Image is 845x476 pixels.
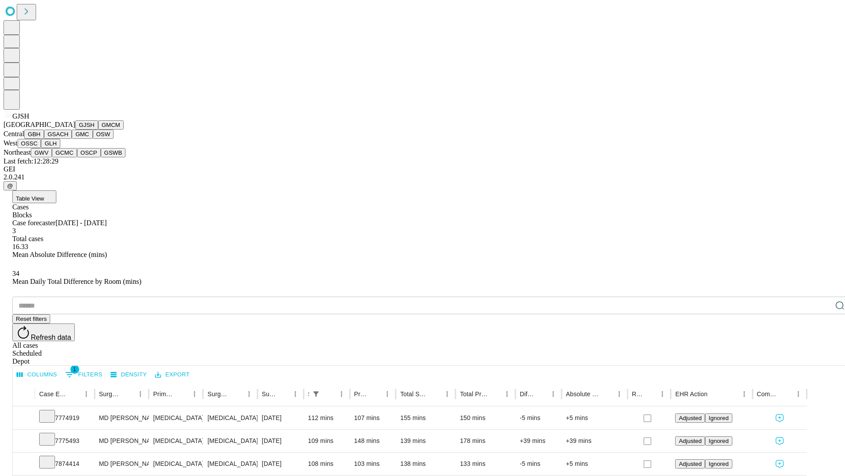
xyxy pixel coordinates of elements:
[709,415,728,421] span: Ignored
[757,390,779,398] div: Comments
[12,243,28,250] span: 16.33
[12,190,56,203] button: Table View
[632,390,643,398] div: Resolved in EHR
[566,430,623,452] div: +39 mins
[656,388,669,400] button: Menu
[12,270,19,277] span: 34
[520,430,557,452] div: +39 mins
[335,388,348,400] button: Menu
[441,388,453,400] button: Menu
[323,388,335,400] button: Sort
[429,388,441,400] button: Sort
[679,461,702,467] span: Adjusted
[52,148,77,157] button: GCMC
[153,390,175,398] div: Primary Service
[705,459,732,469] button: Ignored
[308,430,345,452] div: 109 mins
[566,407,623,429] div: +5 mins
[72,130,92,139] button: GMC
[12,278,141,285] span: Mean Daily Total Difference by Room (mins)
[63,368,105,382] button: Show filters
[644,388,656,400] button: Sort
[17,457,30,472] button: Expand
[12,251,107,258] span: Mean Absolute Difference (mins)
[12,227,16,234] span: 3
[489,388,501,400] button: Sort
[675,390,707,398] div: EHR Action
[70,365,79,374] span: 1
[308,453,345,475] div: 108 mins
[601,388,613,400] button: Sort
[460,453,511,475] div: 133 mins
[24,130,44,139] button: GBH
[460,390,488,398] div: Total Predicted Duration
[547,388,559,400] button: Menu
[308,390,309,398] div: Scheduled In Room Duration
[262,453,299,475] div: [DATE]
[75,120,98,130] button: GJSH
[520,390,534,398] div: Difference
[400,390,428,398] div: Total Scheduled Duration
[41,139,60,148] button: GLH
[460,430,511,452] div: 178 mins
[99,407,144,429] div: MD [PERSON_NAME] E Md
[39,390,67,398] div: Case Epic Id
[15,368,59,382] button: Select columns
[17,434,30,449] button: Expand
[17,411,30,426] button: Expand
[738,388,750,400] button: Menu
[289,388,301,400] button: Menu
[566,453,623,475] div: +5 mins
[400,453,451,475] div: 138 mins
[262,430,299,452] div: [DATE]
[709,388,721,400] button: Sort
[12,235,43,242] span: Total cases
[277,388,289,400] button: Sort
[207,430,253,452] div: [MEDICAL_DATA] WITH CHOLANGIOGRAM
[369,388,381,400] button: Sort
[4,173,841,181] div: 2.0.241
[7,182,13,189] span: @
[134,388,147,400] button: Menu
[122,388,134,400] button: Sort
[679,415,702,421] span: Adjusted
[12,112,29,120] span: GJSH
[31,334,71,341] span: Refresh data
[4,130,24,138] span: Central
[4,181,17,190] button: @
[520,407,557,429] div: -5 mins
[675,459,705,469] button: Adjusted
[12,314,50,324] button: Reset filters
[39,453,90,475] div: 7874414
[381,388,393,400] button: Menu
[207,390,229,398] div: Surgery Name
[262,407,299,429] div: [DATE]
[709,438,728,444] span: Ignored
[108,368,149,382] button: Density
[18,139,41,148] button: OSSC
[705,413,732,423] button: Ignored
[400,407,451,429] div: 155 mins
[176,388,188,400] button: Sort
[675,436,705,446] button: Adjusted
[354,453,392,475] div: 103 mins
[68,388,80,400] button: Sort
[535,388,547,400] button: Sort
[39,407,90,429] div: 7774919
[4,121,75,128] span: [GEOGRAPHIC_DATA]
[792,388,805,400] button: Menu
[501,388,513,400] button: Menu
[16,195,44,202] span: Table View
[354,390,368,398] div: Predicted In Room Duration
[93,130,114,139] button: OSW
[310,388,322,400] button: Show filters
[354,407,392,429] div: 107 mins
[520,453,557,475] div: -5 mins
[310,388,322,400] div: 1 active filter
[44,130,72,139] button: GSACH
[153,453,198,475] div: [MEDICAL_DATA]
[679,438,702,444] span: Adjusted
[675,413,705,423] button: Adjusted
[400,430,451,452] div: 139 mins
[354,430,392,452] div: 148 mins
